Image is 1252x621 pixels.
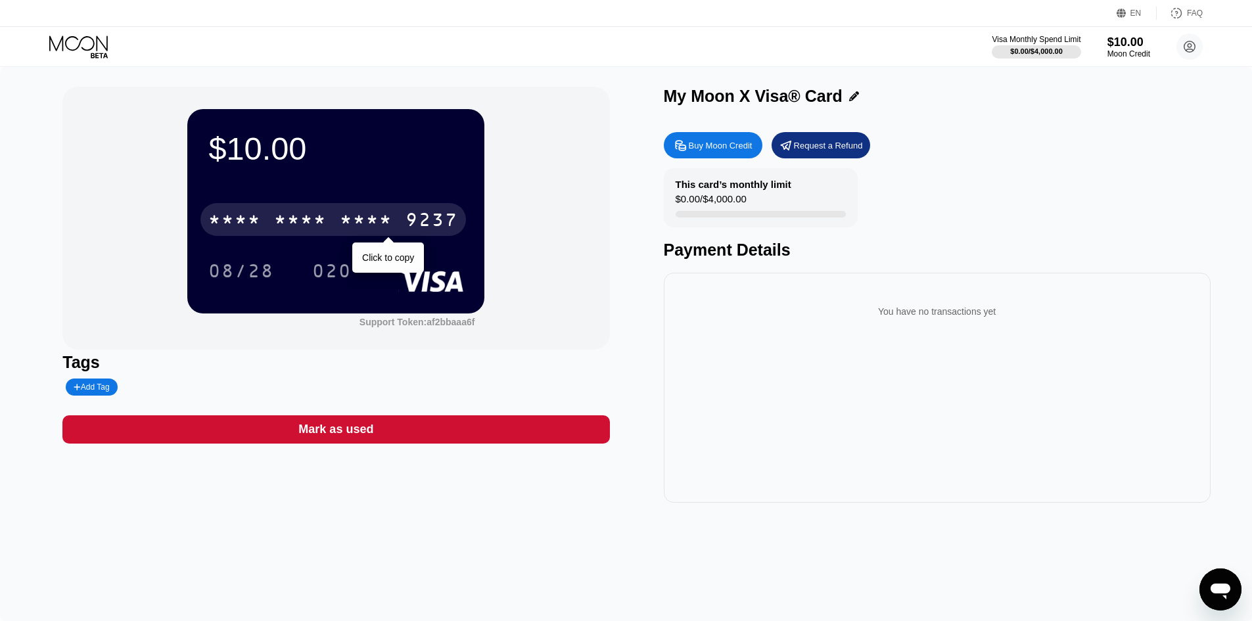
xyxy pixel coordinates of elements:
[74,382,109,392] div: Add Tag
[664,87,843,106] div: My Moon X Visa® Card
[676,179,791,190] div: This card’s monthly limit
[362,252,414,263] div: Click to copy
[664,132,762,158] div: Buy Moon Credit
[1010,47,1063,55] div: $0.00 / $4,000.00
[1130,9,1142,18] div: EN
[62,353,609,372] div: Tags
[1199,568,1241,610] iframe: Nút để khởi chạy cửa sổ nhắn tin
[674,293,1200,330] div: You have no transactions yet
[312,262,352,283] div: 020
[359,317,475,327] div: Support Token:af2bbaaa6f
[302,254,361,287] div: 020
[676,193,747,211] div: $0.00 / $4,000.00
[992,35,1080,58] div: Visa Monthly Spend Limit$0.00/$4,000.00
[1107,35,1150,49] div: $10.00
[1187,9,1203,18] div: FAQ
[689,140,753,151] div: Buy Moon Credit
[62,415,609,444] div: Mark as used
[1157,7,1203,20] div: FAQ
[298,422,373,437] div: Mark as used
[794,140,863,151] div: Request a Refund
[406,211,458,232] div: 9237
[208,262,274,283] div: 08/28
[198,254,284,287] div: 08/28
[992,35,1080,44] div: Visa Monthly Spend Limit
[1117,7,1157,20] div: EN
[66,379,117,396] div: Add Tag
[772,132,870,158] div: Request a Refund
[359,317,475,327] div: Support Token: af2bbaaa6f
[1107,35,1150,58] div: $10.00Moon Credit
[208,130,463,167] div: $10.00
[664,241,1211,260] div: Payment Details
[1107,49,1150,58] div: Moon Credit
